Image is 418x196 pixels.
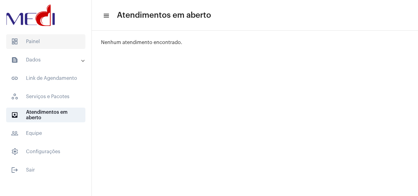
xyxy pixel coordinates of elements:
mat-icon: sidenav icon [11,56,18,64]
span: sidenav icon [11,93,18,100]
span: Nenhum atendimento encontrado. [101,40,182,45]
span: Painel [6,34,85,49]
span: sidenav icon [11,38,18,45]
span: Serviços e Pacotes [6,89,85,104]
span: Link de Agendamento [6,71,85,86]
mat-icon: sidenav icon [11,130,18,137]
span: sidenav icon [11,148,18,155]
mat-panel-title: Dados [11,56,82,64]
mat-icon: sidenav icon [11,166,18,174]
span: Equipe [6,126,85,141]
mat-expansion-panel-header: sidenav iconDados [4,53,91,67]
img: d3a1b5fa-500b-b90f-5a1c-719c20e9830b.png [5,3,56,28]
span: Atendimentos em aberto [6,108,85,122]
mat-icon: sidenav icon [11,111,18,119]
span: Sair [6,163,85,177]
mat-icon: sidenav icon [11,75,18,82]
span: Atendimentos em aberto [117,10,211,20]
mat-icon: sidenav icon [103,12,109,19]
span: Configurações [6,144,85,159]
